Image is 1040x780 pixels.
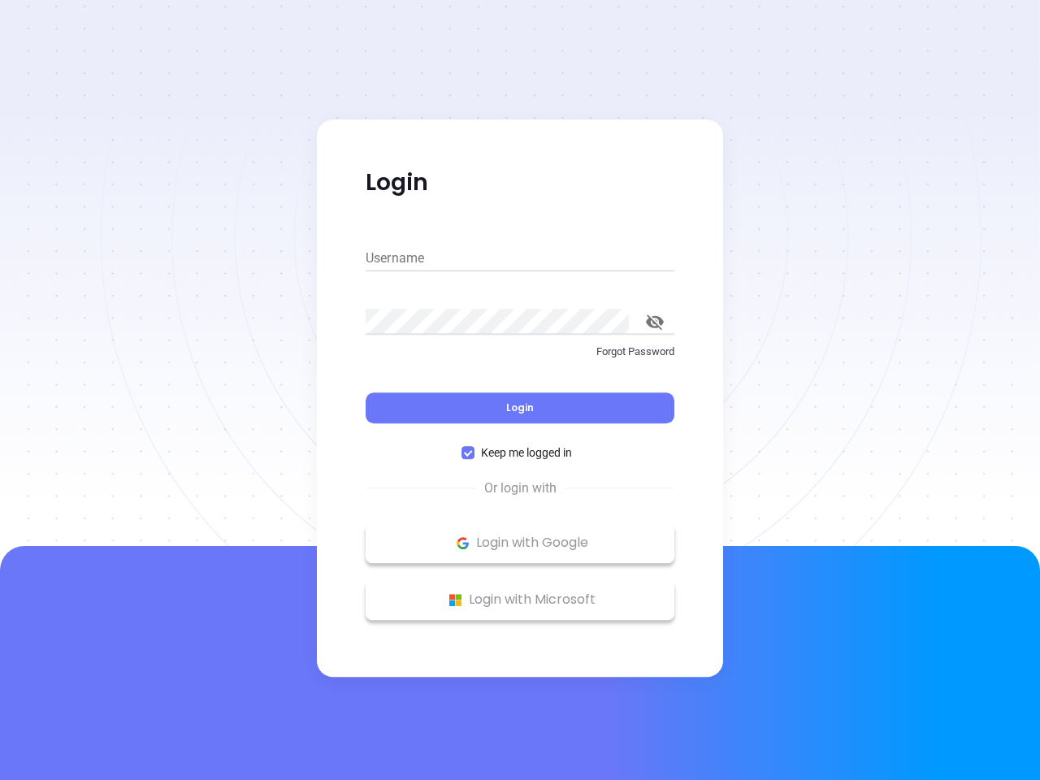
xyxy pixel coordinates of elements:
p: Login with Microsoft [374,587,666,612]
p: Login [366,168,674,197]
p: Login with Google [374,531,666,555]
img: Google Logo [453,533,473,553]
span: Login [506,401,534,414]
button: Google Logo Login with Google [366,522,674,563]
button: Microsoft Logo Login with Microsoft [366,579,674,620]
button: Login [366,392,674,423]
span: Or login with [476,479,565,498]
p: Forgot Password [366,344,674,360]
button: toggle password visibility [635,302,674,341]
img: Microsoft Logo [445,590,466,610]
span: Keep me logged in [474,444,578,461]
a: Forgot Password [366,344,674,373]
